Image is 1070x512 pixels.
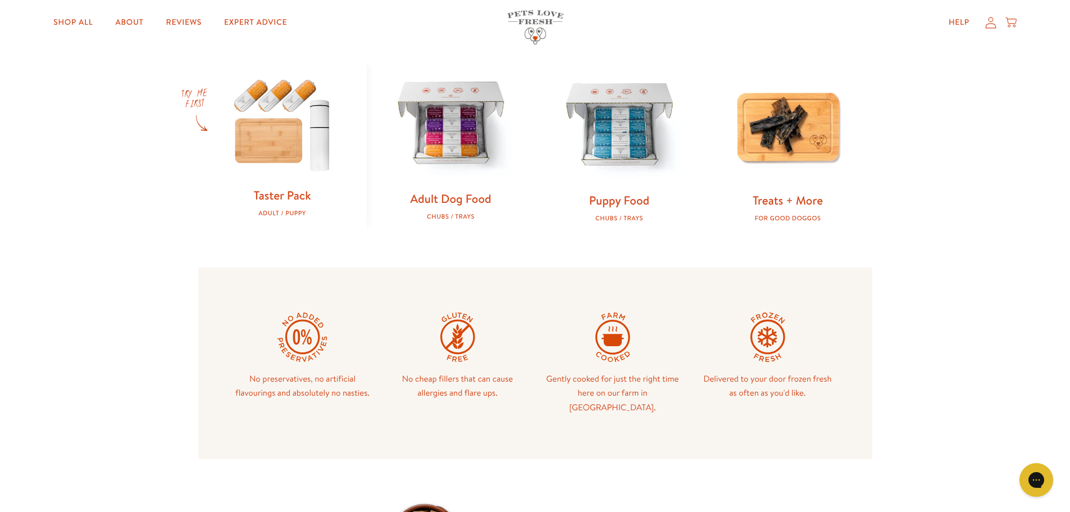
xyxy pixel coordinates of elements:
[215,11,296,34] a: Expert Advice
[389,371,526,400] p: No cheap fillers that can cause allergies and flare ups.
[385,213,517,220] div: Chubs / Trays
[940,11,978,34] a: Help
[44,11,102,34] a: Shop All
[589,192,649,209] a: Puppy Food
[753,192,823,209] a: Treats + More
[253,187,311,203] a: Taster Pack
[553,215,686,222] div: Chubs / Trays
[106,11,152,34] a: About
[157,11,211,34] a: Reviews
[1014,459,1059,501] iframe: Gorgias live chat messenger
[216,210,349,217] div: Adult / Puppy
[410,191,491,207] a: Adult Dog Food
[722,215,854,222] div: For good doggos
[507,10,563,44] img: Pets Love Fresh
[544,371,681,415] p: Gently cooked for just the right time here on our farm in [GEOGRAPHIC_DATA].
[699,371,836,400] p: Delivered to your door frozen fresh as often as you'd like.
[234,371,371,400] p: No preservatives, no artificial flavourings and absolutely no nasties.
